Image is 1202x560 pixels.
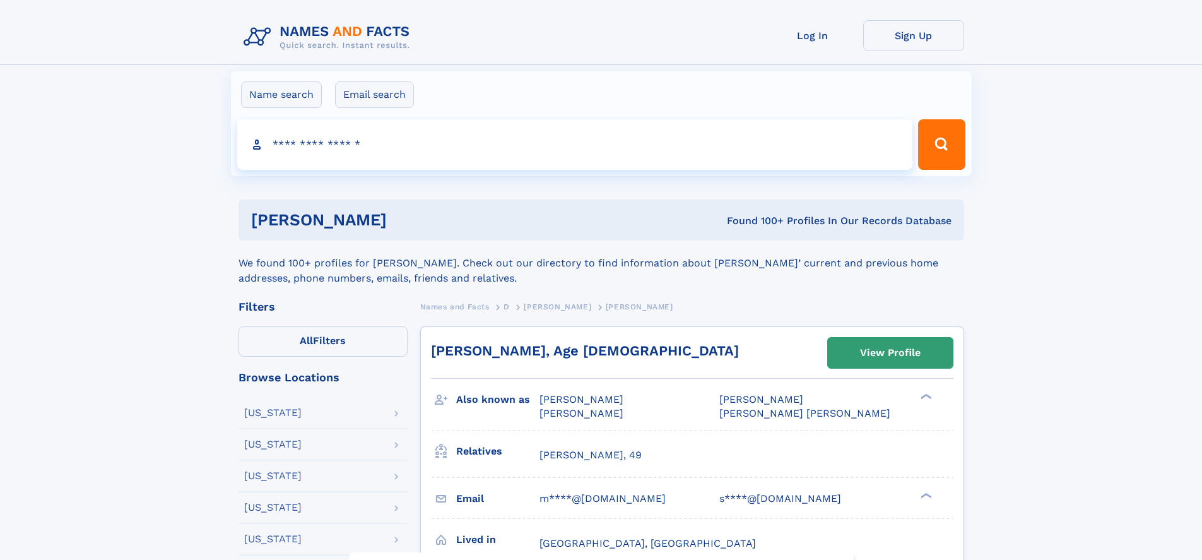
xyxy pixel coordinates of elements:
[244,439,302,450] div: [US_STATE]
[606,302,673,311] span: [PERSON_NAME]
[918,119,965,170] button: Search Button
[239,301,408,313] div: Filters
[456,389,539,410] h3: Also known as
[828,338,953,368] a: View Profile
[524,299,591,314] a: [PERSON_NAME]
[420,299,490,314] a: Names and Facts
[504,299,510,314] a: D
[557,214,952,228] div: Found 100+ Profiles In Our Records Database
[239,20,420,54] img: Logo Names and Facts
[237,119,913,170] input: search input
[456,529,539,551] h3: Lived in
[239,326,408,357] label: Filters
[917,393,933,401] div: ❯
[719,407,890,419] span: [PERSON_NAME] [PERSON_NAME]
[539,393,623,405] span: [PERSON_NAME]
[335,81,414,108] label: Email search
[917,491,933,499] div: ❯
[244,408,302,418] div: [US_STATE]
[244,534,302,544] div: [US_STATE]
[762,20,863,51] a: Log In
[244,503,302,513] div: [US_STATE]
[300,335,313,347] span: All
[863,20,964,51] a: Sign Up
[539,448,642,462] a: [PERSON_NAME], 49
[241,81,322,108] label: Name search
[860,338,921,367] div: View Profile
[456,488,539,509] h3: Email
[239,241,964,286] div: We found 100+ profiles for [PERSON_NAME]. Check out our directory to find information about [PERS...
[244,471,302,481] div: [US_STATE]
[431,343,739,359] a: [PERSON_NAME], Age [DEMOGRAPHIC_DATA]
[539,407,623,419] span: [PERSON_NAME]
[239,372,408,383] div: Browse Locations
[524,302,591,311] span: [PERSON_NAME]
[456,441,539,462] h3: Relatives
[251,212,557,228] h1: [PERSON_NAME]
[719,393,803,405] span: [PERSON_NAME]
[539,537,756,549] span: [GEOGRAPHIC_DATA], [GEOGRAPHIC_DATA]
[504,302,510,311] span: D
